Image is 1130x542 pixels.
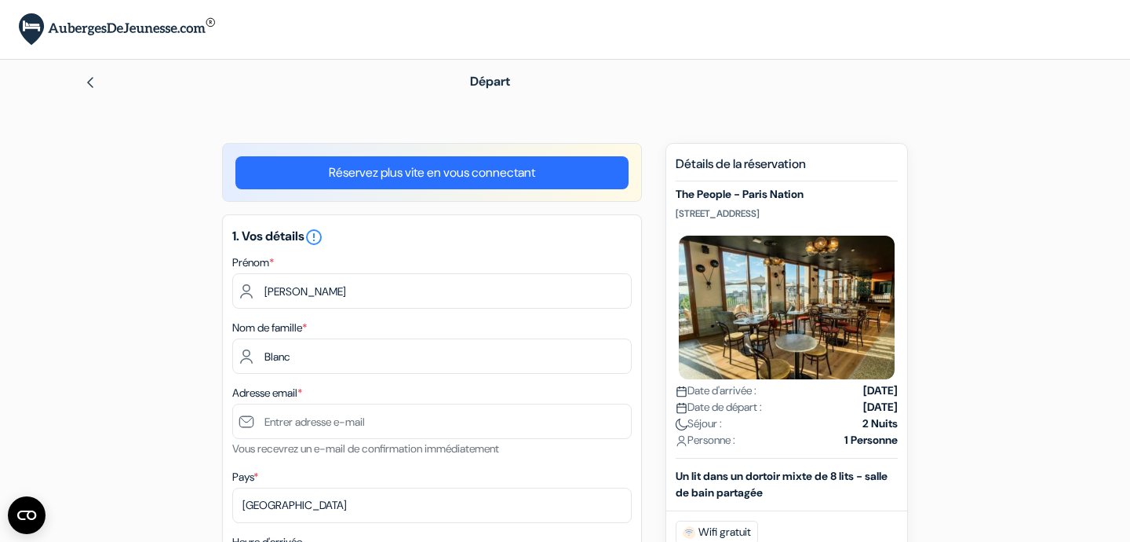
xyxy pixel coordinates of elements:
[676,207,898,220] p: [STREET_ADDRESS]
[844,432,898,449] strong: 1 Personne
[676,419,687,430] img: moon.svg
[470,73,510,90] span: Départ
[232,255,274,271] label: Prénom
[863,399,898,416] strong: [DATE]
[863,383,898,399] strong: [DATE]
[232,320,307,336] label: Nom de famille
[232,469,258,485] label: Pays
[676,399,762,416] span: Date de départ :
[84,76,97,89] img: left_arrow.svg
[8,496,46,534] button: Ouvrir le widget CMP
[676,383,756,399] span: Date d'arrivée :
[232,273,632,309] input: Entrez votre prénom
[304,228,323,244] a: error_outline
[232,441,499,456] small: Vous recevrez un e-mail de confirmation immédiatement
[232,339,632,374] input: Entrer le nom de famille
[676,156,898,181] h5: Détails de la réservation
[676,402,687,414] img: calendar.svg
[676,435,687,447] img: user_icon.svg
[232,228,632,247] h5: 1. Vos détails
[862,416,898,432] strong: 2 Nuits
[676,386,687,397] img: calendar.svg
[676,469,888,500] b: Un lit dans un dortoir mixte de 8 lits - salle de bain partagée
[19,13,215,46] img: AubergesDeJeunesse.com
[235,156,629,189] a: Réservez plus vite en vous connectant
[676,416,722,432] span: Séjour :
[676,188,898,201] h5: The People - Paris Nation
[683,526,695,539] img: free_wifi.svg
[232,385,302,401] label: Adresse email
[304,228,323,247] i: error_outline
[676,432,735,449] span: Personne :
[232,404,632,439] input: Entrer adresse e-mail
